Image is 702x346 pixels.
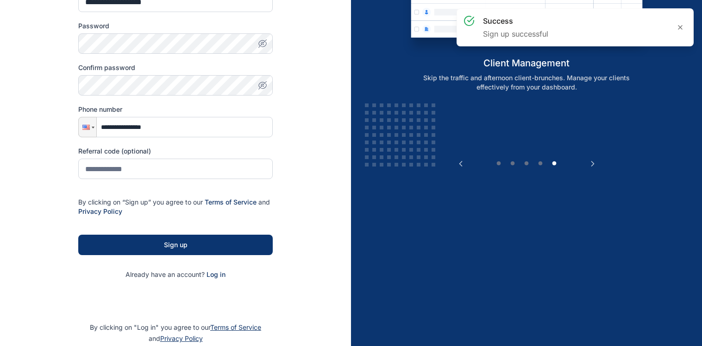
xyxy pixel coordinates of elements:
h5: client management [398,57,655,70]
p: By clicking on "Log in" you agree to our [11,322,340,344]
label: Phone number [78,105,273,114]
p: Sign up successful [483,28,548,39]
p: By clicking on “Sign up” you agree to our and [78,198,273,216]
button: 5 [550,159,559,168]
label: Password [78,21,273,31]
label: Referral code (optional) [78,147,273,156]
button: 2 [508,159,517,168]
button: Sign up [78,235,273,255]
a: Privacy Policy [78,207,122,215]
div: Sign up [93,240,258,250]
div: United States: + 1 [79,117,96,137]
a: Terms of Service [210,323,261,331]
label: Confirm password [78,63,273,72]
a: Log in [207,270,226,278]
button: 1 [494,159,503,168]
a: Privacy Policy [160,334,203,342]
p: Already have an account? [78,270,273,279]
button: 4 [536,159,545,168]
span: and [149,334,203,342]
a: Terms of Service [205,198,257,206]
button: Next [588,159,597,168]
p: Skip the traffic and afternoon client-brunches. Manage your clients effectively from your dashboard. [408,73,645,92]
button: Previous [456,159,465,168]
button: 3 [522,159,531,168]
h3: success [483,15,548,26]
